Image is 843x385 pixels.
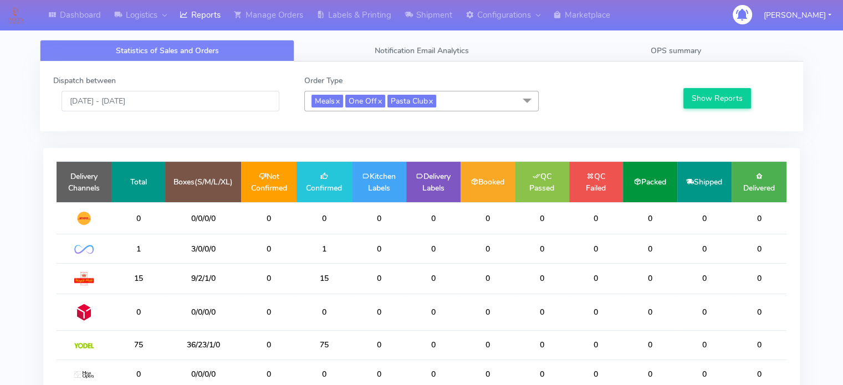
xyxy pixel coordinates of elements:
[297,162,352,202] td: Confirmed
[406,162,461,202] td: Delivery Labels
[297,202,352,234] td: 0
[677,162,732,202] td: Shipped
[111,162,165,202] td: Total
[53,75,116,86] label: Dispatch between
[515,294,569,330] td: 0
[569,331,623,360] td: 0
[74,245,94,254] img: OnFleet
[461,162,515,202] td: Booked
[304,75,343,86] label: Order Type
[165,234,241,263] td: 3/0/0/0
[651,45,701,56] span: OPS summary
[677,234,732,263] td: 0
[569,234,623,263] td: 0
[569,162,623,202] td: QC Failed
[111,294,165,330] td: 0
[406,234,461,263] td: 0
[165,202,241,234] td: 0/0/0/0
[515,202,569,234] td: 0
[241,234,297,263] td: 0
[297,331,352,360] td: 75
[515,331,569,360] td: 0
[352,162,406,202] td: Kitchen Labels
[732,234,786,263] td: 0
[623,234,677,263] td: 0
[241,263,297,294] td: 0
[428,95,433,106] a: x
[241,202,297,234] td: 0
[62,91,279,111] input: Pick the Daterange
[57,162,111,202] td: Delivery Channels
[165,162,241,202] td: Boxes(S/M/L/XL)
[406,263,461,294] td: 0
[311,95,343,107] span: Meals
[755,4,840,27] button: [PERSON_NAME]
[569,202,623,234] td: 0
[623,263,677,294] td: 0
[335,95,340,106] a: x
[165,294,241,330] td: 0/0/0/0
[623,331,677,360] td: 0
[461,202,515,234] td: 0
[352,234,406,263] td: 0
[623,162,677,202] td: Packed
[677,202,732,234] td: 0
[74,211,94,225] img: DHL
[352,294,406,330] td: 0
[732,331,786,360] td: 0
[461,331,515,360] td: 0
[569,263,623,294] td: 0
[111,331,165,360] td: 75
[241,294,297,330] td: 0
[406,331,461,360] td: 0
[74,371,94,379] img: MaxOptra
[683,88,752,109] button: Show Reports
[623,202,677,234] td: 0
[732,202,786,234] td: 0
[406,294,461,330] td: 0
[111,202,165,234] td: 0
[377,95,382,106] a: x
[352,263,406,294] td: 0
[623,294,677,330] td: 0
[569,294,623,330] td: 0
[677,294,732,330] td: 0
[732,263,786,294] td: 0
[677,331,732,360] td: 0
[40,40,803,61] ul: Tabs
[297,294,352,330] td: 0
[116,45,219,56] span: Statistics of Sales and Orders
[515,162,569,202] td: QC Passed
[297,234,352,263] td: 1
[74,302,94,322] img: DPD
[352,202,406,234] td: 0
[732,162,786,202] td: Delivered
[732,294,786,330] td: 0
[461,234,515,263] td: 0
[387,95,436,107] span: Pasta Club
[515,263,569,294] td: 0
[165,263,241,294] td: 9/2/1/0
[111,234,165,263] td: 1
[461,263,515,294] td: 0
[241,162,297,202] td: Not Confirmed
[297,263,352,294] td: 15
[74,272,94,285] img: Royal Mail
[677,263,732,294] td: 0
[74,343,94,348] img: Yodel
[375,45,469,56] span: Notification Email Analytics
[241,331,297,360] td: 0
[515,234,569,263] td: 0
[461,294,515,330] td: 0
[165,331,241,360] td: 36/23/1/0
[111,263,165,294] td: 15
[345,95,385,107] span: One Off
[406,202,461,234] td: 0
[352,331,406,360] td: 0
